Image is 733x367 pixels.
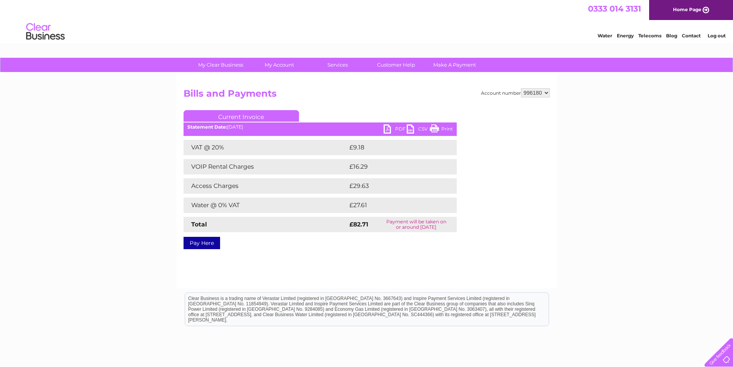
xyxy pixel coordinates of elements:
td: VAT @ 20% [184,140,347,155]
a: Pay Here [184,237,220,249]
a: 0333 014 3131 [588,4,641,13]
a: Water [598,33,612,39]
a: Blog [666,33,677,39]
a: Contact [682,33,701,39]
a: PDF [384,124,407,136]
a: My Account [247,58,311,72]
a: Customer Help [364,58,428,72]
strong: Total [191,221,207,228]
div: Account number [481,88,550,97]
td: £9.18 [347,140,438,155]
b: Statement Date: [187,124,227,130]
a: Current Invoice [184,110,299,122]
strong: £82.71 [349,221,368,228]
td: VOIP Rental Charges [184,159,347,174]
a: Make A Payment [423,58,486,72]
div: [DATE] [184,124,457,130]
td: Payment will be taken on or around [DATE] [376,217,457,232]
td: Water @ 0% VAT [184,198,347,213]
a: Log out [708,33,726,39]
td: £29.63 [347,178,441,194]
a: Energy [617,33,634,39]
img: logo.png [26,20,65,44]
td: Access Charges [184,178,347,194]
a: Telecoms [638,33,661,39]
a: Print [430,124,453,136]
div: Clear Business is a trading name of Verastar Limited (registered in [GEOGRAPHIC_DATA] No. 3667643... [185,4,549,37]
a: CSV [407,124,430,136]
td: £16.29 [347,159,441,174]
a: My Clear Business [189,58,252,72]
h2: Bills and Payments [184,88,550,103]
td: £27.61 [347,198,440,213]
a: Services [306,58,369,72]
